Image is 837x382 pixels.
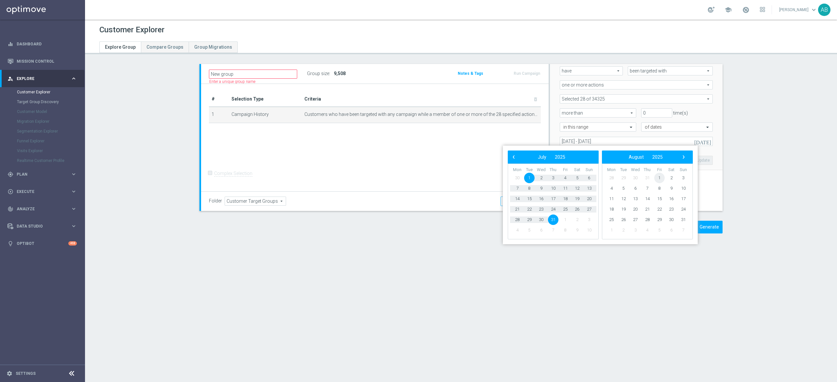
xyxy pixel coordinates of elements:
span: 3 [584,215,594,225]
button: 2025 [648,153,667,161]
span: 13 [584,183,594,194]
span: 25 [606,215,617,225]
i: keyboard_arrow_right [71,188,77,195]
span: 1 [654,173,665,183]
div: Target Group Discovery [17,97,84,107]
span: 11 [606,194,617,204]
div: Customer Explorer [17,87,84,97]
label: Group size [307,71,329,76]
th: weekday [677,167,689,173]
button: person_search Explore keyboard_arrow_right [7,76,77,81]
div: Dashboard [8,35,77,53]
i: play_circle_outline [8,189,13,195]
div: Mission Control [8,53,77,70]
button: equalizer Dashboard [7,41,77,47]
span: 7 [512,183,522,194]
i: keyboard_arrow_right [71,223,77,229]
span: 5 [654,225,665,235]
span: 11 [560,183,571,194]
div: Plan [8,171,71,177]
th: weekday [523,167,536,173]
th: weekday [535,167,547,173]
span: 4 [560,173,571,183]
span: Plan [17,172,71,176]
span: 1 [560,215,571,225]
th: weekday [641,167,654,173]
th: Selection Type [229,92,302,107]
span: 2 [666,173,676,183]
span: 20 [584,194,594,204]
span: 12 [572,183,582,194]
span: 18 [606,204,617,215]
span: 19 [618,204,629,215]
span: keyboard_arrow_down [810,6,817,13]
span: 31 [642,173,653,183]
span: Customers who have been targeted with any campaign while a member of one or more of the 28 specif... [304,112,538,117]
div: gps_fixed Plan keyboard_arrow_right [7,172,77,177]
span: 8 [560,225,571,235]
span: 5 [524,225,535,235]
span: 26 [572,204,582,215]
span: 26 [618,215,629,225]
label: Complex Selection [214,170,252,177]
div: Data Studio [8,223,71,229]
span: August [629,154,644,160]
div: Segmentation Explorer [17,126,84,136]
span: 19 [572,194,582,204]
span: 4 [512,225,522,235]
th: weekday [653,167,665,173]
span: Explore [17,77,71,81]
span: 22 [654,204,665,215]
span: 16 [536,194,546,204]
a: Dashboard [17,35,77,53]
a: [PERSON_NAME]keyboard_arrow_down [778,5,818,15]
button: Update [693,156,713,165]
span: 28 [642,215,653,225]
div: Funnel Explorer [17,136,84,146]
span: 7 [548,225,558,235]
span: 23 [666,204,676,215]
span: 18 [560,194,571,204]
bs-datepicker-navigation-view: ​ ​ ​ [509,153,594,161]
div: lightbulb Optibot +10 [7,241,77,246]
a: Settings [16,372,36,375]
span: 27 [630,215,641,225]
span: 8 [524,183,535,194]
span: 31 [678,215,689,225]
span: 30 [630,173,641,183]
i: keyboard_arrow_right [71,75,77,82]
button: July [534,153,551,161]
span: 14 [642,194,653,204]
span: Explore Group [105,44,136,50]
i: [DATE] [694,138,712,144]
label: Folder [209,198,222,204]
span: 20 [630,204,641,215]
span: 6 [630,183,641,194]
button: Data Studio keyboard_arrow_right [7,224,77,229]
th: weekday [606,167,618,173]
button: Mission Control [7,59,77,64]
span: 10 [678,183,689,194]
div: +10 [68,241,77,246]
a: Target Group Discovery [17,99,68,104]
span: 24 [678,204,689,215]
span: 8 [654,183,665,194]
i: lightbulb [8,241,13,247]
span: 27 [584,204,594,215]
button: ‹ [509,153,518,161]
span: 15 [654,194,665,204]
div: Realtime Customer Profile [17,156,84,166]
th: weekday [559,167,571,173]
span: 1 [606,225,617,235]
label: Enter a unique group name [209,79,255,85]
div: Explore [8,76,71,82]
div: play_circle_outline Execute keyboard_arrow_right [7,189,77,194]
input: Select date range [560,137,713,146]
span: 29 [524,215,535,225]
span: 3 [678,173,689,183]
span: 1 [524,173,535,183]
span: 5 [618,183,629,194]
span: Compare Groups [146,44,183,50]
th: weekday [547,167,559,173]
